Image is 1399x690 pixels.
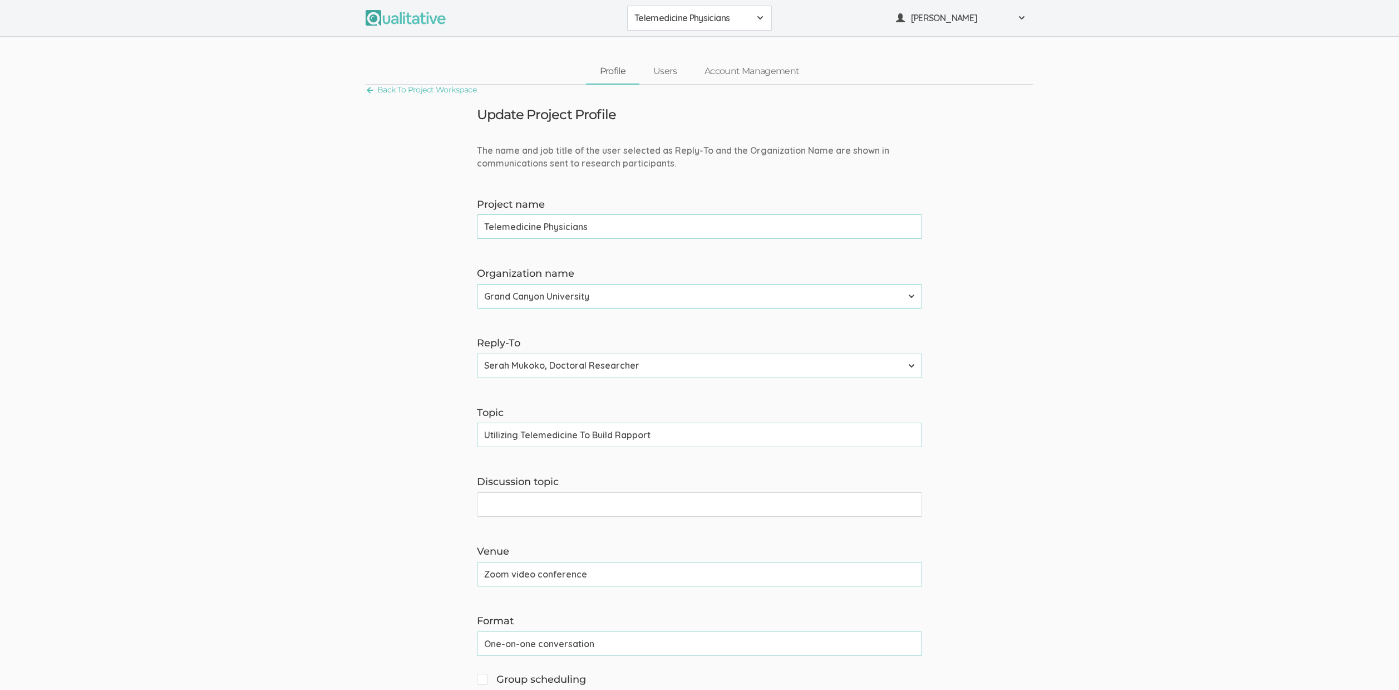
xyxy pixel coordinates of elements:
[634,12,750,25] span: Telemedicine Physicians
[477,614,922,629] label: Format
[477,107,616,122] h3: Update Project Profile
[889,6,1033,31] button: [PERSON_NAME]
[691,60,813,84] a: Account Management
[477,545,922,559] label: Venue
[627,6,772,31] button: Telemedicine Physicians
[477,406,922,420] label: Topic
[477,673,586,687] span: Group scheduling
[639,60,691,84] a: Users
[477,475,922,490] label: Discussion topic
[366,82,476,97] a: Back To Project Workspace
[469,144,930,170] div: The name and job title of the user selected as Reply-To and the Organization Name are shown in co...
[477,198,922,212] label: Project name
[586,60,640,84] a: Profile
[477,336,922,351] label: Reply-To
[477,267,922,281] label: Organization name
[366,10,446,26] img: Qualitative
[911,12,1011,25] span: [PERSON_NAME]
[1343,637,1399,690] iframe: Chat Widget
